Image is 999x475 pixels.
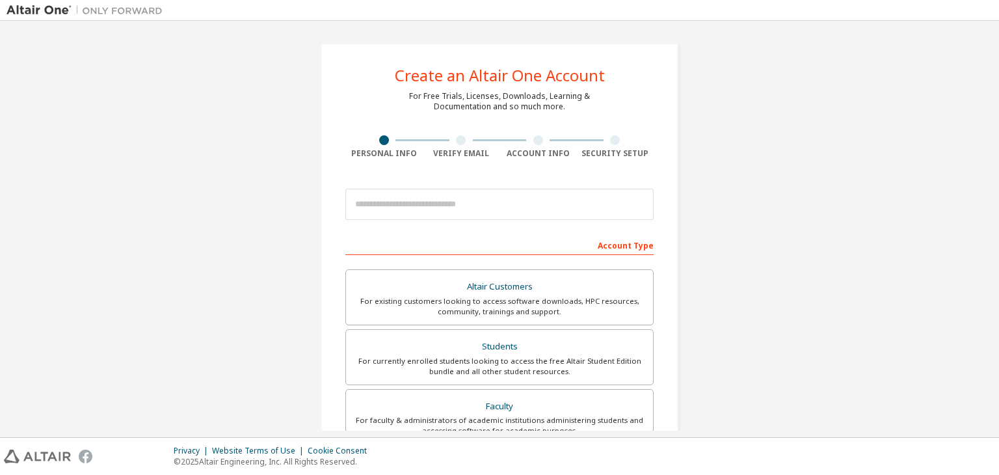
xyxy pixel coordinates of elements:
[345,148,423,159] div: Personal Info
[4,450,71,463] img: altair_logo.svg
[354,296,645,317] div: For existing customers looking to access software downloads, HPC resources, community, trainings ...
[354,415,645,436] div: For faculty & administrators of academic institutions administering students and accessing softwa...
[395,68,605,83] div: Create an Altair One Account
[354,356,645,377] div: For currently enrolled students looking to access the free Altair Student Edition bundle and all ...
[79,450,92,463] img: facebook.svg
[212,446,308,456] div: Website Terms of Use
[7,4,169,17] img: Altair One
[409,91,590,112] div: For Free Trials, Licenses, Downloads, Learning & Documentation and so much more.
[308,446,375,456] div: Cookie Consent
[577,148,654,159] div: Security Setup
[354,398,645,416] div: Faculty
[423,148,500,159] div: Verify Email
[354,278,645,296] div: Altair Customers
[499,148,577,159] div: Account Info
[354,338,645,356] div: Students
[174,456,375,467] p: © 2025 Altair Engineering, Inc. All Rights Reserved.
[345,234,654,255] div: Account Type
[174,446,212,456] div: Privacy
